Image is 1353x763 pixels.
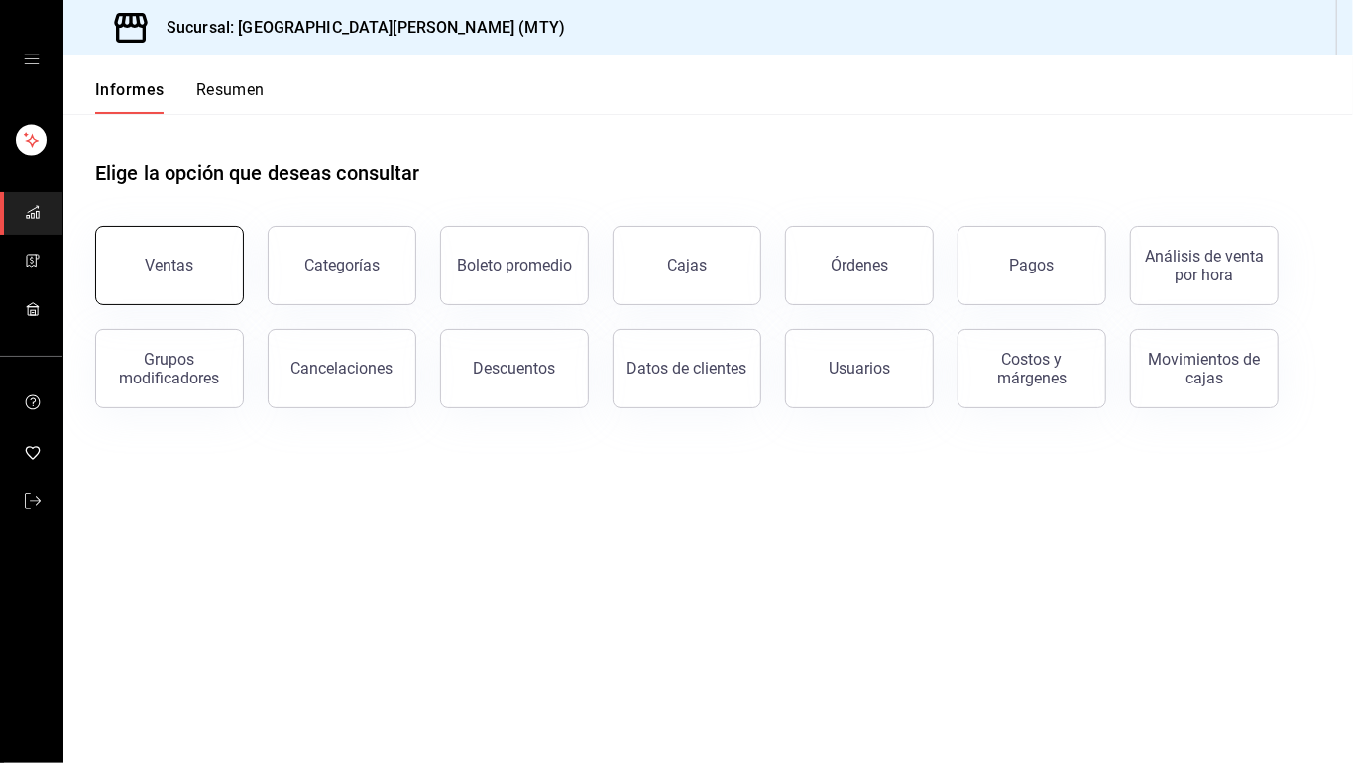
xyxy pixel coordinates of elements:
button: Datos de clientes [613,329,761,408]
font: Resumen [196,80,265,99]
button: Cancelaciones [268,329,416,408]
font: Categorías [304,256,380,274]
font: Pagos [1010,256,1055,274]
button: Descuentos [440,329,589,408]
font: Órdenes [831,256,888,274]
font: Elige la opción que deseas consultar [95,162,420,185]
div: pestañas de navegación [95,79,265,114]
font: Boleto promedio [457,256,572,274]
button: Ventas [95,226,244,305]
font: Datos de clientes [627,359,747,378]
font: Grupos modificadores [120,350,220,387]
button: Cajas [613,226,761,305]
font: Usuarios [829,359,890,378]
button: Boleto promedio [440,226,589,305]
button: cajón abierto [24,52,40,67]
font: Cajas [667,256,707,274]
button: Análisis de venta por hora [1130,226,1279,305]
button: Movimientos de cajas [1130,329,1279,408]
font: Movimientos de cajas [1149,350,1261,387]
button: Órdenes [785,226,934,305]
button: Usuarios [785,329,934,408]
button: Categorías [268,226,416,305]
font: Informes [95,80,165,99]
font: Análisis de venta por hora [1145,247,1264,284]
button: Costos y márgenes [958,329,1106,408]
font: Ventas [146,256,194,274]
button: Pagos [958,226,1106,305]
button: Grupos modificadores [95,329,244,408]
font: Cancelaciones [291,359,394,378]
font: Descuentos [474,359,556,378]
font: Sucursal: [GEOGRAPHIC_DATA][PERSON_NAME] (MTY) [167,18,565,37]
font: Costos y márgenes [997,350,1067,387]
